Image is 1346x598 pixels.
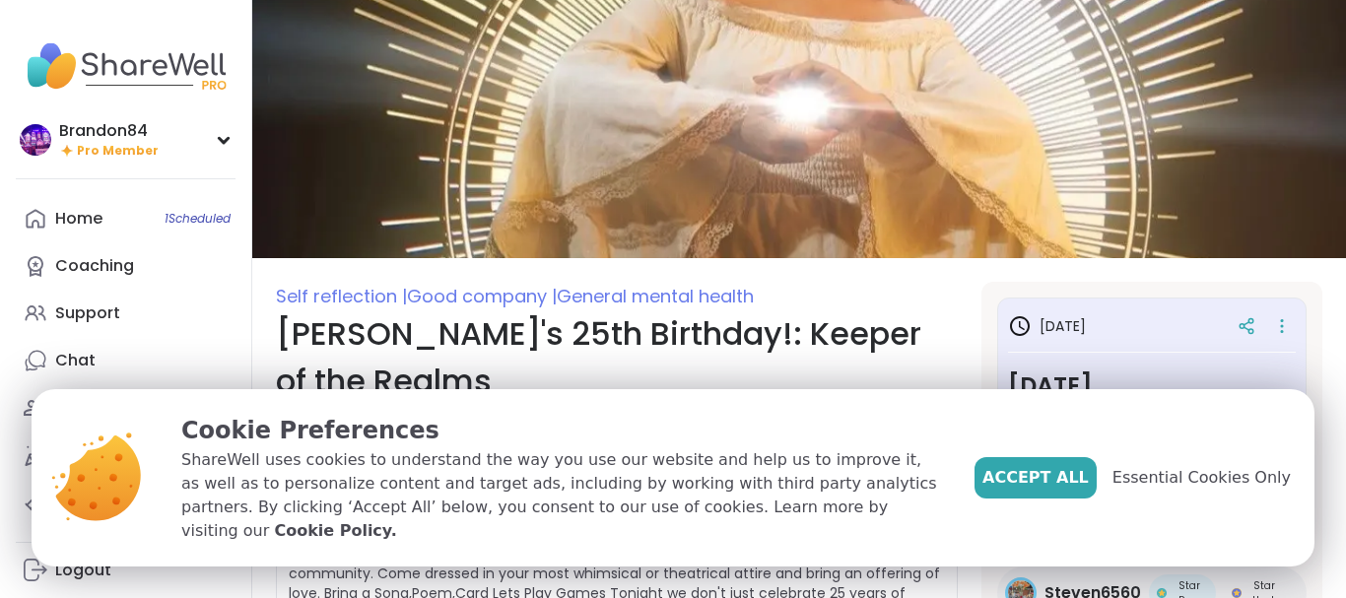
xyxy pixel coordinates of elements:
p: Cookie Preferences [181,413,943,448]
button: Accept All [975,457,1097,498]
a: Chat [16,337,236,384]
a: Coaching [16,242,236,290]
span: Accept All [982,466,1089,490]
span: General mental health [557,284,754,308]
span: Good company | [407,284,557,308]
img: ShareWell Nav Logo [16,32,236,100]
img: Brandon84 [20,124,51,156]
div: Brandon84 [59,120,159,142]
a: Support [16,290,236,337]
img: Star Peer [1157,588,1167,598]
a: Friends [16,384,236,432]
div: Chat [55,350,96,371]
p: ShareWell uses cookies to understand the way you use our website and help us to improve it, as we... [181,448,943,543]
div: Home [55,208,102,230]
div: Support [55,302,120,324]
h1: [PERSON_NAME]'s 25th Birthday!: Keeper of the Realms [276,310,958,405]
a: Home1Scheduled [16,195,236,242]
span: Pro Member [77,143,159,160]
span: 1 Scheduled [165,211,231,227]
span: Essential Cookies Only [1112,466,1291,490]
h3: [DATE] [1008,368,1296,404]
div: Logout [55,560,111,581]
span: Self reflection | [276,284,407,308]
a: Logout [16,547,236,594]
h3: [DATE] [1008,314,1086,338]
a: Cookie Policy. [274,519,396,543]
div: Coaching [55,255,134,277]
img: Star Host [1232,588,1242,598]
